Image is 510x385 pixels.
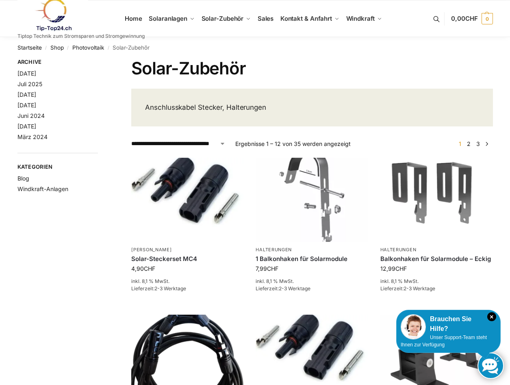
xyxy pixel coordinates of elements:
[346,15,375,22] span: Windkraft
[254,0,277,37] a: Sales
[401,314,496,334] div: Brauchen Sie Hilfe?
[380,247,417,252] a: Halterungen
[380,265,407,272] bdi: 12,99
[343,0,385,37] a: Windkraft
[17,133,48,140] a: März 2024
[64,45,72,51] span: /
[17,123,36,130] a: [DATE]
[404,285,435,291] span: 2-3 Werktage
[380,255,493,263] a: Balkonhaken für Solarmodule – Eckig
[395,265,407,272] span: CHF
[267,265,278,272] span: CHF
[17,91,36,98] a: [DATE]
[131,265,155,272] bdi: 4,90
[131,58,493,78] h1: Solar-Zubehör
[451,15,477,22] span: 0,00
[50,44,64,51] a: Shop
[17,163,98,171] span: Kategorien
[17,185,68,192] a: Windkraft-Anlagen
[145,0,198,37] a: Solaranlagen
[256,255,368,263] a: 1 Balkonhaken für Solarmodule
[280,15,332,22] span: Kontakt & Anfahrt
[17,34,145,39] p: Tiptop Technik zum Stromsparen und Stromgewinnung
[401,335,487,348] span: Unser Support-Team steht Ihnen zur Verfügung
[279,285,310,291] span: 2-3 Werktage
[17,102,36,109] a: [DATE]
[17,70,36,77] a: [DATE]
[144,265,155,272] span: CHF
[277,0,343,37] a: Kontakt & Anfahrt
[131,247,171,252] a: [PERSON_NAME]
[131,278,243,285] p: inkl. 8,1 % MwSt.
[149,15,187,22] span: Solaranlagen
[454,139,493,148] nav: Produkt-Seitennummerierung
[17,80,42,87] a: Juli 2025
[258,15,274,22] span: Sales
[256,285,310,291] span: Lieferzeit:
[482,13,493,24] span: 0
[380,285,435,291] span: Lieferzeit:
[202,15,244,22] span: Solar-Zubehör
[256,158,368,242] img: Balkonhaken für runde Handläufe
[131,255,243,263] a: Solar-Steckerset MC4
[17,175,29,182] a: Blog
[17,112,45,119] a: Juni 2024
[256,247,292,252] a: Halterungen
[380,158,493,242] img: Balkonhaken für Solarmodule - Eckig
[256,278,368,285] p: inkl. 8,1 % MwSt.
[145,102,298,113] p: Anschlusskabel Stecker, Halterungen
[451,7,493,31] a: 0,00CHF 0
[17,44,42,51] a: Startseite
[465,140,473,147] a: Seite 2
[17,58,98,66] span: Archive
[474,140,482,147] a: Seite 3
[131,285,186,291] span: Lieferzeit:
[487,312,496,321] i: Schließen
[17,37,493,58] nav: Breadcrumb
[104,45,113,51] span: /
[131,139,226,148] select: Shop-Reihenfolge
[72,44,104,51] a: Photovoltaik
[256,265,278,272] bdi: 7,99
[380,278,493,285] p: inkl. 8,1 % MwSt.
[198,0,254,37] a: Solar-Zubehör
[42,45,50,51] span: /
[131,158,243,242] img: mc4 solarstecker
[154,285,186,291] span: 2-3 Werktage
[401,314,426,339] img: Customer service
[235,139,351,148] p: Ergebnisse 1 – 12 von 35 werden angezeigt
[484,139,490,148] a: →
[465,15,478,22] span: CHF
[98,59,103,67] button: Close filters
[457,140,463,147] span: Seite 1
